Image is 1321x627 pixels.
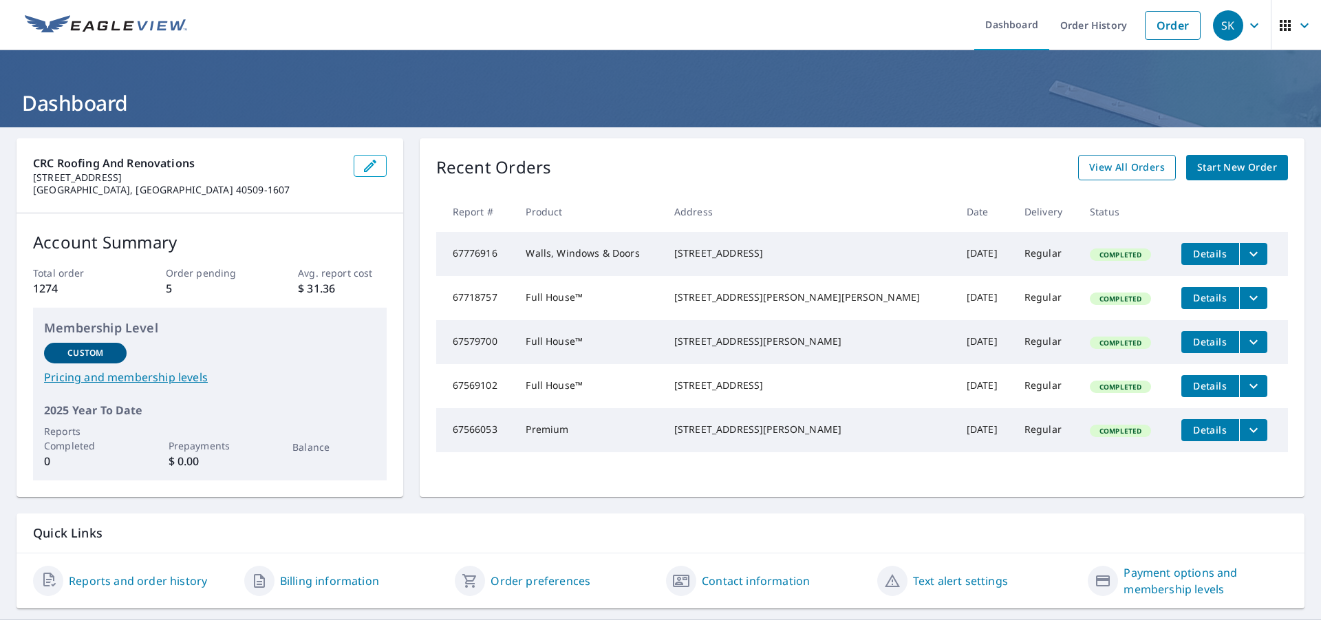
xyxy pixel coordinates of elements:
p: 2025 Year To Date [44,402,376,418]
th: Date [956,191,1013,232]
div: [STREET_ADDRESS] [674,246,945,260]
td: [DATE] [956,408,1013,452]
td: [DATE] [956,232,1013,276]
th: Delivery [1013,191,1079,232]
button: filesDropdownBtn-67718757 [1239,287,1267,309]
td: Walls, Windows & Doors [515,232,663,276]
td: 67579700 [436,320,515,364]
p: Recent Orders [436,155,552,180]
p: [STREET_ADDRESS] [33,171,343,184]
p: Custom [67,347,103,359]
td: Regular [1013,276,1079,320]
p: $ 31.36 [298,280,386,297]
td: Regular [1013,232,1079,276]
th: Address [663,191,956,232]
td: [DATE] [956,320,1013,364]
a: Contact information [702,573,810,589]
p: Total order [33,266,121,280]
p: Balance [292,440,375,454]
span: Completed [1091,426,1150,436]
span: Details [1190,291,1231,304]
th: Status [1079,191,1170,232]
h1: Dashboard [17,89,1304,117]
td: 67776916 [436,232,515,276]
p: 0 [44,453,127,469]
th: Product [515,191,663,232]
div: [STREET_ADDRESS][PERSON_NAME][PERSON_NAME] [674,290,945,304]
span: Details [1190,247,1231,260]
button: detailsBtn-67718757 [1181,287,1239,309]
a: Start New Order [1186,155,1288,180]
p: 5 [166,280,254,297]
td: [DATE] [956,364,1013,408]
span: Details [1190,335,1231,348]
td: [DATE] [956,276,1013,320]
td: 67566053 [436,408,515,452]
p: $ 0.00 [169,453,251,469]
button: filesDropdownBtn-67579700 [1239,331,1267,353]
div: [STREET_ADDRESS] [674,379,945,392]
span: Completed [1091,382,1150,392]
td: 67718757 [436,276,515,320]
p: Order pending [166,266,254,280]
td: Full House™ [515,320,663,364]
span: Completed [1091,338,1150,348]
span: Completed [1091,250,1150,259]
a: Order [1145,11,1201,40]
button: filesDropdownBtn-67569102 [1239,375,1267,397]
p: Account Summary [33,230,387,255]
a: Billing information [280,573,379,589]
span: View All Orders [1089,159,1165,176]
button: detailsBtn-67776916 [1181,243,1239,265]
img: EV Logo [25,15,187,36]
p: CRC Roofing and Renovations [33,155,343,171]
p: Membership Level [44,319,376,337]
p: Reports Completed [44,424,127,453]
a: Text alert settings [913,573,1008,589]
button: detailsBtn-67579700 [1181,331,1239,353]
p: Avg. report cost [298,266,386,280]
button: detailsBtn-67566053 [1181,419,1239,441]
button: filesDropdownBtn-67776916 [1239,243,1267,265]
span: Start New Order [1197,159,1277,176]
td: Regular [1013,364,1079,408]
div: [STREET_ADDRESS][PERSON_NAME] [674,334,945,348]
span: Details [1190,379,1231,392]
button: detailsBtn-67569102 [1181,375,1239,397]
div: SK [1213,10,1243,41]
span: Details [1190,423,1231,436]
a: Pricing and membership levels [44,369,376,385]
div: [STREET_ADDRESS][PERSON_NAME] [674,423,945,436]
a: View All Orders [1078,155,1176,180]
td: Full House™ [515,276,663,320]
a: Payment options and membership levels [1124,564,1288,597]
td: Regular [1013,320,1079,364]
a: Order preferences [491,573,590,589]
span: Completed [1091,294,1150,304]
td: Premium [515,408,663,452]
p: Prepayments [169,438,251,453]
td: 67569102 [436,364,515,408]
p: [GEOGRAPHIC_DATA], [GEOGRAPHIC_DATA] 40509-1607 [33,184,343,196]
p: 1274 [33,280,121,297]
th: Report # [436,191,515,232]
td: Full House™ [515,364,663,408]
button: filesDropdownBtn-67566053 [1239,419,1267,441]
a: Reports and order history [69,573,207,589]
td: Regular [1013,408,1079,452]
p: Quick Links [33,524,1288,542]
